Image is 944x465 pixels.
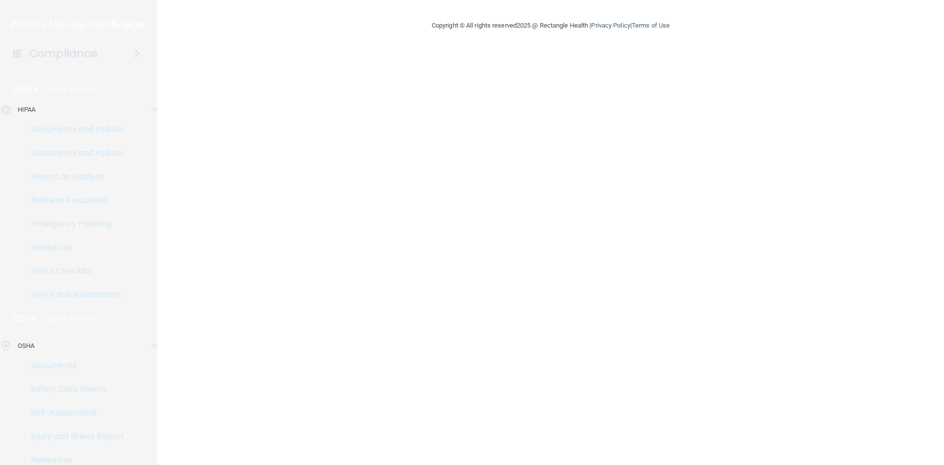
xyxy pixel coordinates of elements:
[18,340,34,352] p: OSHA
[43,312,95,324] p: Learn More!
[6,455,141,465] p: Resources
[632,22,670,29] a: Terms of Use
[29,47,97,61] h4: Compliance
[6,266,141,276] p: HIPAA Checklist
[371,10,730,41] div: Copyright © All rights reserved 2025 @ Rectangle Health | |
[6,219,141,229] p: Emergency Planning
[6,195,141,205] p: Business Associates
[18,104,36,116] p: HIPAA
[43,84,95,96] p: Learn More!
[6,384,141,394] p: Safety Data Sheets
[6,432,141,441] p: Injury and Illness Report
[13,84,38,96] p: HIPAA
[6,243,141,252] p: Resources
[6,172,141,182] p: Report an Incident
[12,15,146,35] img: PMB logo
[6,290,141,300] p: HIPAA Risk Assessment
[13,312,38,324] p: OSHA
[6,148,141,158] p: Documents and Policies
[591,22,630,29] a: Privacy Policy
[6,124,141,134] p: Documents and Policies
[6,361,141,371] p: Documents
[6,408,141,418] p: Self-Assessment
